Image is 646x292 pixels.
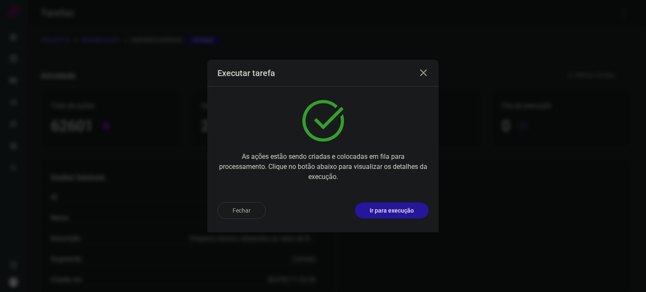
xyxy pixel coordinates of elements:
[217,202,266,219] button: Fechar
[302,100,344,142] img: verified.svg
[370,206,414,215] p: Ir para execução
[217,68,275,78] h3: Executar tarefa
[217,152,429,182] p: As ações estão sendo criadas e colocadas em fila para processamento. Clique no botão abaixo para ...
[355,203,429,218] button: Ir para execução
